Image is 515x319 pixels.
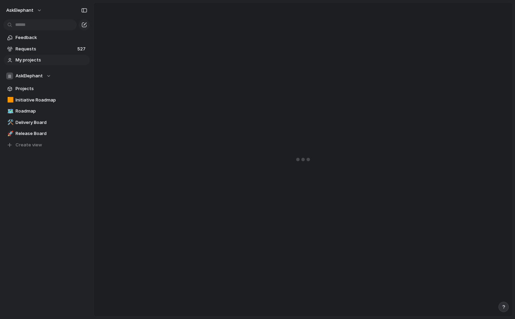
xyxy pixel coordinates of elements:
[3,44,90,54] a: Requests527
[6,7,33,14] span: AskElephant
[6,119,13,126] button: 🛠️
[77,46,87,52] span: 527
[3,117,90,128] a: 🛠️Delivery Board
[16,130,87,137] span: Release Board
[6,97,13,104] button: 🟧
[16,34,87,41] span: Feedback
[16,119,87,126] span: Delivery Board
[6,130,13,137] button: 🚀
[7,96,12,104] div: 🟧
[3,84,90,94] a: Projects
[16,72,43,79] span: AskElephant
[3,128,90,139] a: 🚀Release Board
[16,142,42,148] span: Create view
[3,140,90,150] button: Create view
[3,71,90,81] button: AskElephant
[3,32,90,43] a: Feedback
[7,130,12,138] div: 🚀
[6,108,13,115] button: 🗺️
[3,55,90,65] a: My projects
[16,108,87,115] span: Roadmap
[16,85,87,92] span: Projects
[7,118,12,126] div: 🛠️
[16,57,87,64] span: My projects
[7,107,12,115] div: 🗺️
[3,106,90,116] a: 🗺️Roadmap
[16,46,75,52] span: Requests
[3,5,46,16] button: AskElephant
[3,95,90,105] a: 🟧Initiative Roadmap
[16,97,87,104] span: Initiative Roadmap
